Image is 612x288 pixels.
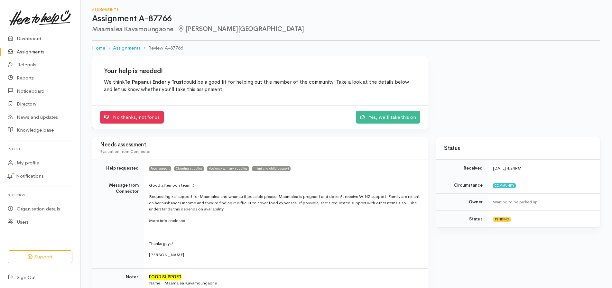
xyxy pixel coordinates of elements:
nav: breadcrumb [92,41,600,56]
p: Good afternoon team :) [149,182,420,189]
span: Community [493,183,516,188]
td: Owner [436,194,488,211]
span: Pending [493,217,511,222]
span: Infant and child support [252,166,291,171]
h2: Maamalea Kavamoungaone [92,25,600,33]
td: Message from Connector [92,177,144,268]
h3: Status [444,145,592,152]
span: Cleaning supplies [174,166,204,171]
a: Home [92,44,105,52]
h6: Assignments [92,8,600,11]
td: Help requested [92,160,144,177]
span: Evaluation from Connector [100,149,151,154]
div: Waiting to be picked up [493,199,592,205]
h1: Assignment A-87766 [92,14,600,23]
span: [PERSON_NAME][GEOGRAPHIC_DATA] [177,25,304,33]
p: Thanks guys! [149,240,420,247]
a: Assignments [113,44,141,52]
time: [DATE] 4:24PM [493,165,522,171]
a: No thanks, not for us [100,111,164,124]
span: Hygiene/sanitary supplies [207,166,249,171]
h3: Needs assessment [100,142,420,148]
span: Food support [149,166,171,171]
p: More info enclosed. [149,218,420,224]
button: Support [8,250,72,264]
h6: Profile [8,145,72,153]
td: Circumstance [436,177,488,194]
td: Received [436,160,488,177]
h6: Settings [8,191,72,200]
font: FOOD SUPPORT [149,274,181,280]
li: Review A-87766 [141,44,183,52]
p: Requesting kai support for Maamalea and whanau if possible please. Maamalea is pregnant and doesn... [149,193,420,212]
td: Status [436,210,488,227]
b: Te Papanui Enderly Trust [125,79,183,85]
a: Yes, we'll take this on [356,111,420,124]
div: Name: Maamalea Kavamoungaone [149,280,420,286]
p: We think could be a good fit for helping out this member of the community. Take a look at the det... [104,79,416,94]
h2: Your help is needed! [104,68,416,75]
p: [PERSON_NAME] [149,252,420,258]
